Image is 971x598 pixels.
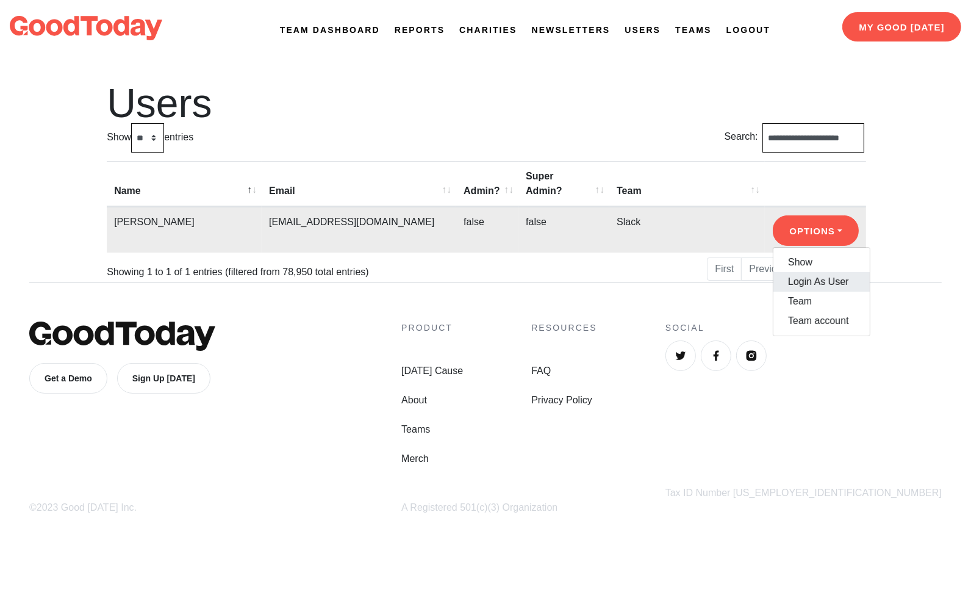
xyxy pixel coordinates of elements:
[459,24,517,37] a: Charities
[107,83,864,123] h1: Users
[532,24,611,37] a: Newsletters
[773,292,870,311] a: Team
[107,161,262,207] th: Name: activate to sort column descending
[665,340,696,371] a: Twitter
[107,123,193,153] label: Show entries
[665,486,942,500] div: Tax ID Number [US_EMPLOYER_IDENTIFICATION_NUMBER]
[10,16,162,40] img: logo-dark-da6b47b19159aada33782b937e4e11ca563a98e0ec6b0b8896e274de7198bfd4.svg
[29,322,215,351] img: GoodToday
[401,422,463,437] a: Teams
[29,500,401,515] div: ©2023 Good [DATE] Inc.
[773,247,870,336] div: Options
[745,350,758,362] img: Instagram
[665,322,942,334] h4: Social
[773,311,870,331] a: Team account
[401,364,463,378] a: [DATE] Cause
[625,24,661,37] a: Users
[456,207,518,253] td: false
[773,253,870,272] a: Show
[401,500,665,515] div: A Registered 501(c)(3) Organization
[395,24,445,37] a: Reports
[725,123,864,153] label: Search:
[401,393,463,408] a: About
[675,350,687,362] img: Twitter
[401,452,463,466] a: Merch
[107,207,262,253] td: [PERSON_NAME]
[456,161,518,207] th: Admin?: activate to sort column ascending
[726,24,770,37] a: Logout
[518,207,609,253] td: false
[518,161,609,207] th: Super Admin?: activate to sort column ascending
[262,207,456,253] td: [EMAIL_ADDRESS][DOMAIN_NAME]
[736,340,767,371] a: Instagram
[773,272,870,292] a: Login As User
[280,24,380,37] a: Team Dashboard
[107,256,412,279] div: Showing 1 to 1 of 1 entries (filtered from 78,950 total entries)
[29,363,107,394] a: Get a Demo
[609,207,765,253] td: Slack
[401,322,463,334] h4: Product
[773,215,859,246] button: Options
[262,161,456,207] th: Email: activate to sort column ascending
[117,363,210,394] a: Sign Up [DATE]
[762,123,864,153] input: Search:
[531,322,597,334] h4: Resources
[675,24,712,37] a: Teams
[842,12,961,41] a: My Good [DATE]
[531,393,597,408] a: Privacy Policy
[609,161,765,207] th: Team: activate to sort column ascending
[701,340,731,371] a: Facebook
[131,123,164,153] select: Showentries
[531,364,597,378] a: FAQ
[710,350,722,362] img: Facebook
